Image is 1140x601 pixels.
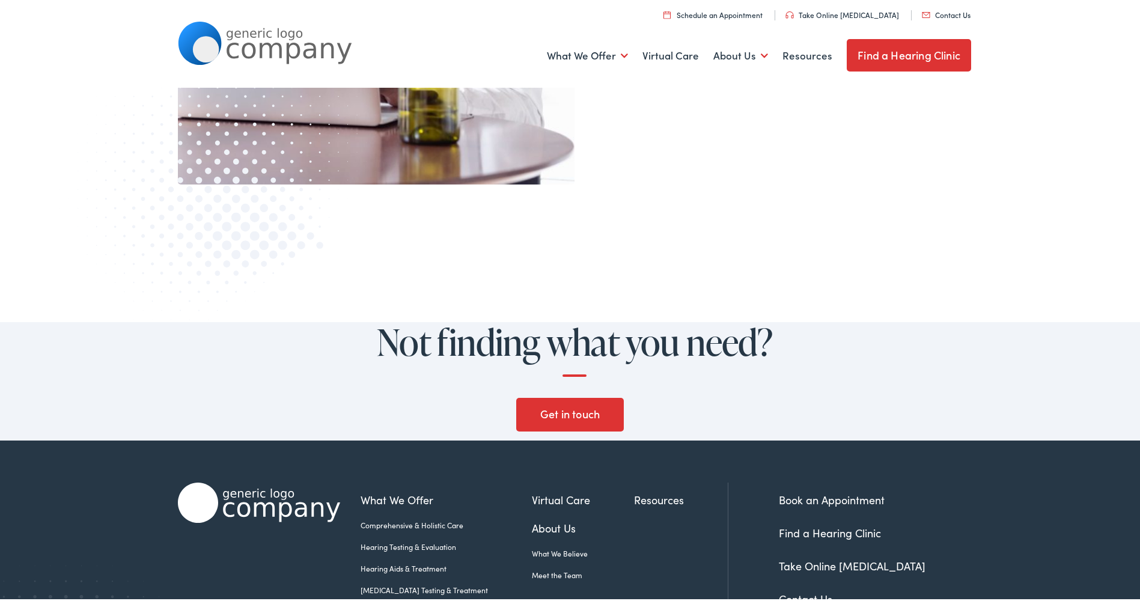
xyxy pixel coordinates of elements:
a: Contact Us [922,7,971,17]
img: utility icon [785,9,794,16]
a: Hearing Testing & Evaluation [361,539,532,550]
a: [MEDICAL_DATA] Testing & Treatment [361,582,532,593]
img: utility icon [663,8,671,16]
a: What We Offer [547,31,628,76]
a: Schedule an Appointment [663,7,763,17]
a: Virtual Care [642,31,699,76]
a: Virtual Care [532,489,634,505]
img: utility icon [922,10,930,16]
a: Comprehensive & Holistic Care [361,517,532,528]
a: What We Offer [361,489,532,505]
a: Hearing Aids & Treatment [361,561,532,572]
a: Resources [782,31,832,76]
img: Graphic image with a halftone pattern, contributing to the site's visual design. [59,1,376,327]
a: Meet the Team [532,567,634,578]
a: Resources [634,489,728,505]
a: Get in touch [516,395,623,429]
a: Take Online [MEDICAL_DATA] [785,7,899,17]
a: Find a Hearing Clinic [779,523,881,538]
a: About Us [713,31,768,76]
a: Find a Hearing Clinic [847,37,971,69]
img: Alpaca Audiology [178,480,340,520]
h2: Not finding what you need? [358,320,791,374]
a: Take Online [MEDICAL_DATA] [779,556,925,571]
a: What We Believe [532,546,634,557]
a: Book an Appointment [779,490,885,505]
a: About Us [532,517,634,534]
